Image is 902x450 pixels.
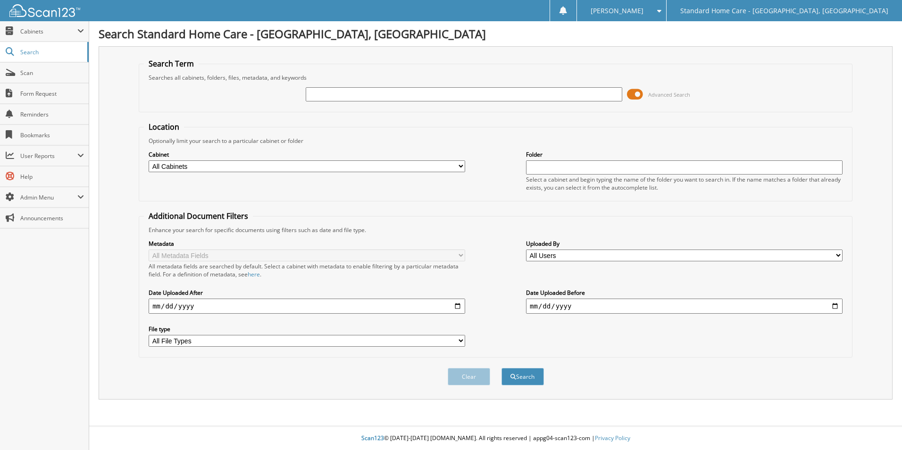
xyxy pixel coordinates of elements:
button: Search [501,368,544,385]
div: All metadata fields are searched by default. Select a cabinet with metadata to enable filtering b... [149,262,465,278]
label: Metadata [149,240,465,248]
div: Select a cabinet and begin typing the name of the folder you want to search in. If the name match... [526,175,843,192]
span: Standard Home Care - [GEOGRAPHIC_DATA], [GEOGRAPHIC_DATA] [680,8,888,14]
label: Uploaded By [526,240,843,248]
span: User Reports [20,152,77,160]
legend: Additional Document Filters [144,211,253,221]
div: Optionally limit your search to a particular cabinet or folder [144,137,847,145]
span: Cabinets [20,27,77,35]
span: Bookmarks [20,131,84,139]
span: Reminders [20,110,84,118]
img: scan123-logo-white.svg [9,4,80,17]
span: Scan [20,69,84,77]
label: File type [149,325,465,333]
label: Date Uploaded After [149,289,465,297]
span: [PERSON_NAME] [591,8,643,14]
h1: Search Standard Home Care - [GEOGRAPHIC_DATA], [GEOGRAPHIC_DATA] [99,26,893,42]
span: Scan123 [361,434,384,442]
span: Advanced Search [648,91,690,98]
span: Admin Menu [20,193,77,201]
div: Searches all cabinets, folders, files, metadata, and keywords [144,74,847,82]
input: end [526,299,843,314]
input: start [149,299,465,314]
span: Help [20,173,84,181]
legend: Location [144,122,184,132]
legend: Search Term [144,58,199,69]
span: Announcements [20,214,84,222]
div: © [DATE]-[DATE] [DOMAIN_NAME]. All rights reserved | appg04-scan123-com | [89,427,902,450]
div: Enhance your search for specific documents using filters such as date and file type. [144,226,847,234]
span: Form Request [20,90,84,98]
a: here [248,270,260,278]
button: Clear [448,368,490,385]
span: Search [20,48,83,56]
label: Cabinet [149,150,465,158]
a: Privacy Policy [595,434,630,442]
label: Folder [526,150,843,158]
label: Date Uploaded Before [526,289,843,297]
